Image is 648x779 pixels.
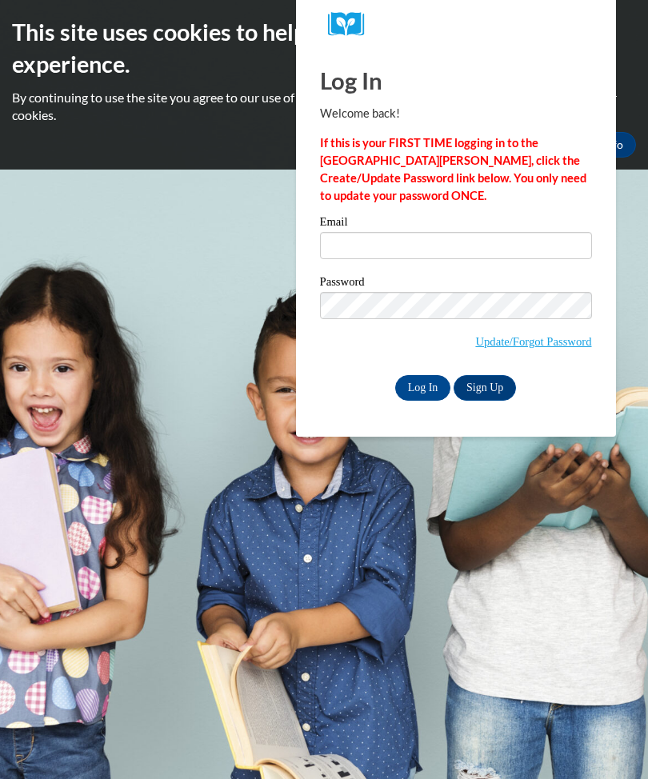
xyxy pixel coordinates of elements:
[328,12,376,37] img: Logo brand
[454,375,516,401] a: Sign Up
[320,136,586,202] strong: If this is your FIRST TIME logging in to the [GEOGRAPHIC_DATA][PERSON_NAME], click the Create/Upd...
[320,216,592,232] label: Email
[12,16,636,81] h2: This site uses cookies to help improve your learning experience.
[320,64,592,97] h1: Log In
[320,276,592,292] label: Password
[475,335,591,348] a: Update/Forgot Password
[320,105,592,122] p: Welcome back!
[12,89,636,124] p: By continuing to use the site you agree to our use of cookies. Use the ‘More info’ button to read...
[328,12,584,37] a: COX Campus
[395,375,451,401] input: Log In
